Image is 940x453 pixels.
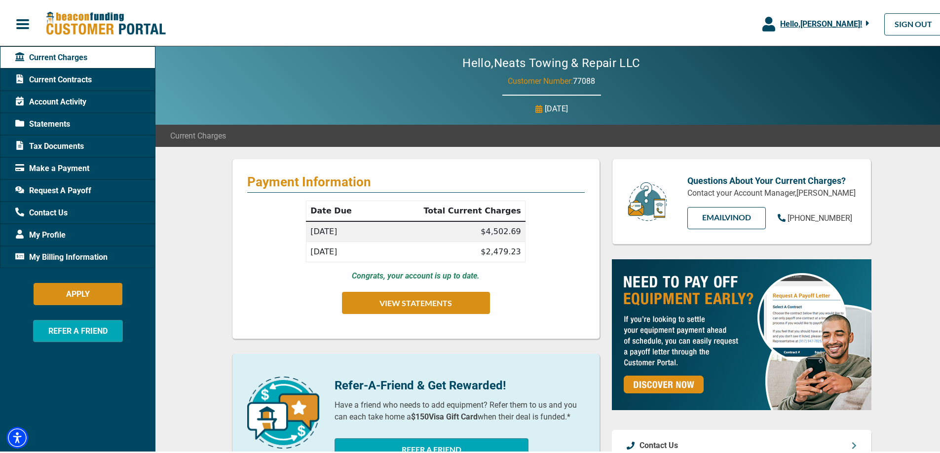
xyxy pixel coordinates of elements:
img: payoff-ad-px.jpg [612,257,871,408]
p: [DATE] [545,101,568,113]
td: [DATE] [306,240,376,260]
span: My Billing Information [15,249,108,261]
p: Contact your Account Manager, [PERSON_NAME] [687,185,856,197]
a: EMAILVinod [687,205,766,227]
span: Current Charges [170,128,226,140]
span: Request A Payoff [15,183,91,195]
span: [PHONE_NUMBER] [788,211,852,221]
b: $150 Visa Gift Card [411,410,478,419]
button: APPLY [34,281,122,303]
span: Make a Payment [15,161,89,173]
button: REFER A FRIEND [33,318,123,340]
p: Have a friend who needs to add equipment? Refer them to us and you can each take home a when thei... [335,397,585,421]
span: Account Activity [15,94,86,106]
span: Current Charges [15,50,87,62]
h2: Hello, Neats Towing & Repair LLC [433,54,670,69]
p: Congrats, your account is up to date. [352,268,480,280]
span: Contact Us [15,205,68,217]
img: customer-service.png [625,179,670,220]
span: Hello, [PERSON_NAME] ! [780,17,862,27]
img: refer-a-friend-icon.png [247,375,319,447]
span: 77088 [573,74,595,84]
p: Questions About Your Current Charges? [687,172,856,185]
td: $4,502.69 [376,219,525,240]
p: Refer-A-Friend & Get Rewarded! [335,375,585,392]
a: [PHONE_NUMBER] [778,210,852,222]
th: Date Due [306,199,376,220]
span: Current Contracts [15,72,92,84]
span: Statements [15,116,70,128]
span: Customer Number: [508,74,573,84]
img: Beacon Funding Customer Portal Logo [45,9,166,35]
button: VIEW STATEMENTS [342,290,490,312]
td: [DATE] [306,219,376,240]
span: My Profile [15,227,66,239]
td: $2,479.23 [376,240,525,260]
p: Contact Us [639,438,678,450]
div: Accessibility Menu [6,425,28,447]
p: Payment Information [247,172,585,188]
span: Tax Documents [15,139,84,150]
th: Total Current Charges [376,199,525,220]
